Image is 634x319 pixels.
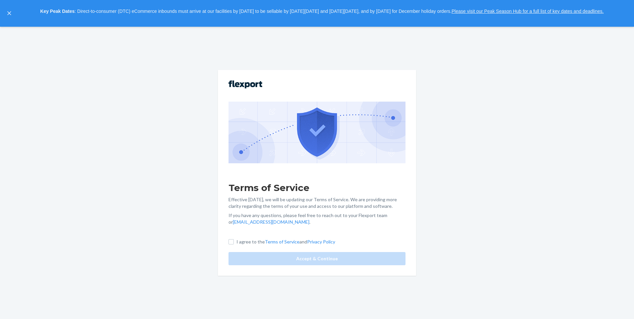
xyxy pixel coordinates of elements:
[229,80,262,88] img: Flexport logo
[229,252,405,265] button: Accept & Continue
[265,239,299,244] a: Terms of Service
[229,196,405,209] p: Effective [DATE], we will be updating our Terms of Service. We are providing more clarity regardi...
[16,6,628,17] p: : Direct-to-consumer (DTC) eCommerce inbounds must arrive at our facilities by [DATE] to be sella...
[229,239,234,244] input: I agree to theTerms of ServiceandPrivacy Policy
[233,219,309,225] a: [EMAIL_ADDRESS][DOMAIN_NAME]
[307,239,335,244] a: Privacy Policy
[40,9,75,14] strong: Key Peak Dates
[236,239,335,245] p: I agree to the and
[451,9,604,14] a: Please visit our Peak Season Hub for a full list of key dates and deadlines.
[229,182,405,194] h1: Terms of Service
[229,212,405,225] p: If you have any questions, please feel free to reach out to your Flexport team or .
[229,102,405,163] img: GDPR Compliance
[6,10,13,16] button: close,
